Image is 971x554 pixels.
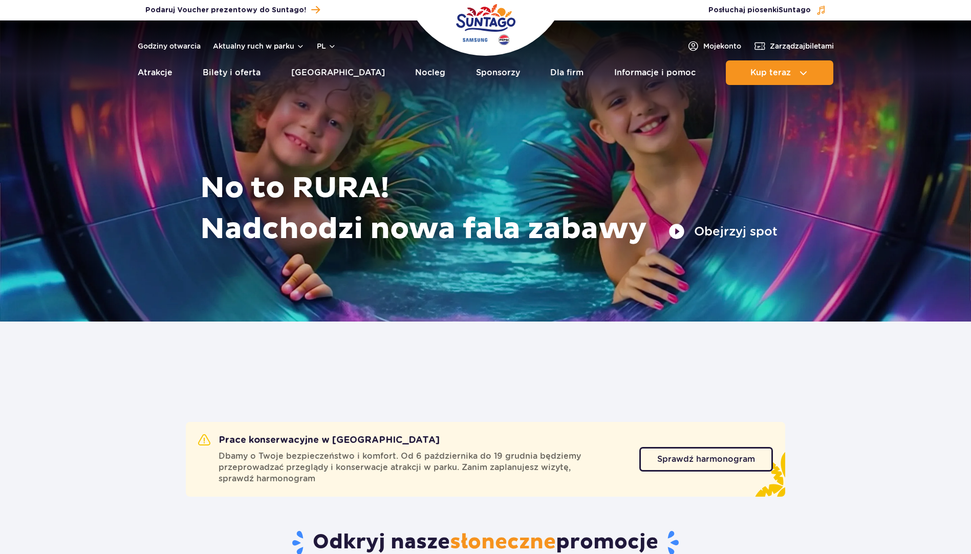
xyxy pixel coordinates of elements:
[138,60,172,85] a: Atrakcje
[668,223,778,240] button: Obejrzyj spot
[198,434,440,446] h2: Prace konserwacyjne w [GEOGRAPHIC_DATA]
[145,5,306,15] span: Podaruj Voucher prezentowy do Suntago!
[703,41,741,51] span: Moje konto
[219,451,627,484] span: Dbamy o Twoje bezpieczeństwo i komfort. Od 6 października do 19 grudnia będziemy przeprowadzać pr...
[203,60,261,85] a: Bilety i oferta
[708,5,826,15] button: Posłuchaj piosenkiSuntago
[639,447,773,472] a: Sprawdź harmonogram
[657,455,755,463] span: Sprawdź harmonogram
[138,41,201,51] a: Godziny otwarcia
[415,60,445,85] a: Nocleg
[753,40,834,52] a: Zarządzajbiletami
[726,60,833,85] button: Kup teraz
[317,41,336,51] button: pl
[213,42,305,50] button: Aktualny ruch w parku
[291,60,385,85] a: [GEOGRAPHIC_DATA]
[550,60,584,85] a: Dla firm
[200,168,778,250] h1: No to RURA! Nadchodzi nowa fala zabawy
[750,68,791,77] span: Kup teraz
[687,40,741,52] a: Mojekonto
[145,3,320,17] a: Podaruj Voucher prezentowy do Suntago!
[779,7,811,14] span: Suntago
[708,5,811,15] span: Posłuchaj piosenki
[476,60,520,85] a: Sponsorzy
[614,60,696,85] a: Informacje i pomoc
[770,41,834,51] span: Zarządzaj biletami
